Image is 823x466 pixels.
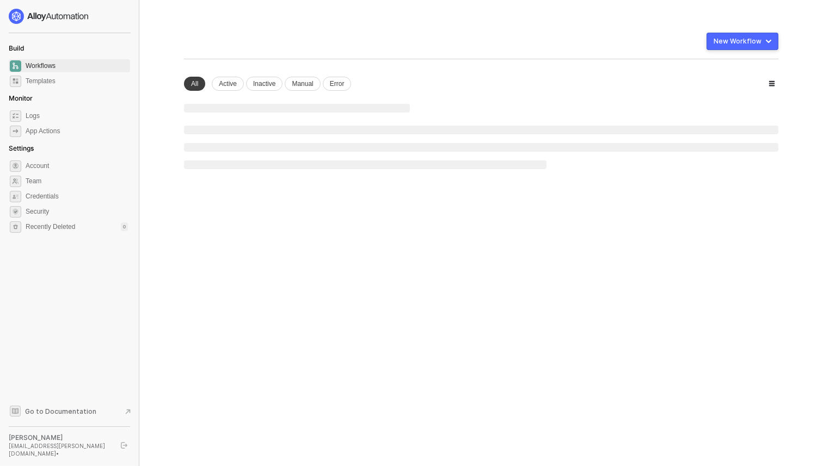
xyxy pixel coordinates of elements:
span: Workflows [26,59,128,72]
div: Manual [285,77,320,91]
div: [PERSON_NAME] [9,433,111,442]
span: dashboard [10,60,21,72]
span: documentation [10,406,21,417]
a: logo [9,9,130,24]
span: icon-logs [10,110,21,122]
span: team [10,176,21,187]
div: [EMAIL_ADDRESS][PERSON_NAME][DOMAIN_NAME] • [9,442,111,457]
div: Active [212,77,244,91]
a: Knowledge Base [9,405,131,418]
span: Logs [26,109,128,122]
img: logo [9,9,89,24]
span: Account [26,159,128,172]
div: App Actions [26,127,60,136]
span: Settings [9,144,34,152]
div: 0 [121,222,128,231]
span: Monitor [9,94,33,102]
span: security [10,206,21,218]
div: New Workflow [714,37,761,46]
button: New Workflow [707,33,778,50]
span: Build [9,44,24,52]
span: Templates [26,74,128,88]
span: settings [10,221,21,233]
span: Go to Documentation [25,407,96,416]
span: settings [10,160,21,172]
span: Team [26,175,128,188]
span: Security [26,205,128,218]
span: document-arrow [122,406,133,417]
span: icon-app-actions [10,126,21,137]
span: marketplace [10,76,21,87]
span: credentials [10,191,21,202]
div: Error [323,77,352,91]
span: logout [121,442,127,449]
span: Credentials [26,190,128,203]
span: Recently Deleted [26,222,75,232]
div: Inactive [246,77,282,91]
div: All [184,77,205,91]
